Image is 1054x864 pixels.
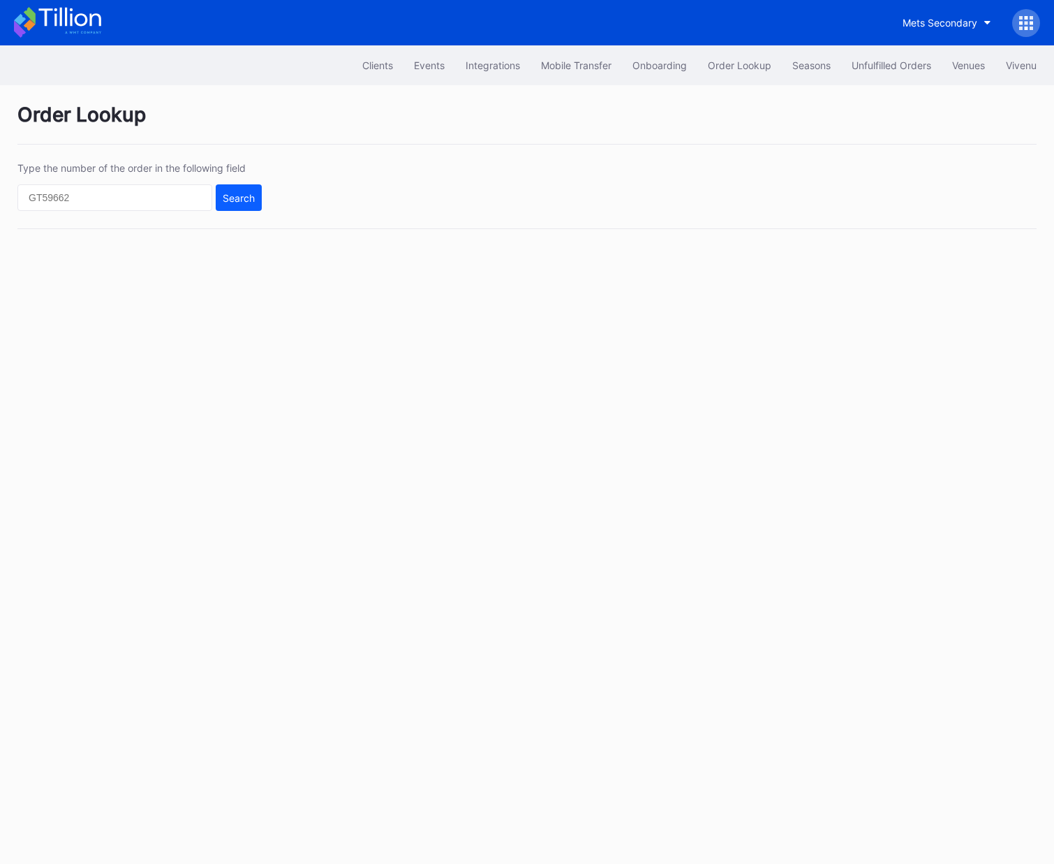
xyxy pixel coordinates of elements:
div: Events [414,59,445,71]
div: Onboarding [632,59,687,71]
button: Unfulfilled Orders [841,52,942,78]
button: Mobile Transfer [530,52,622,78]
div: Search [223,192,255,204]
button: Venues [942,52,995,78]
div: Clients [362,59,393,71]
button: Vivenu [995,52,1047,78]
div: Mets Secondary [903,17,977,29]
button: Search [216,184,262,211]
button: Order Lookup [697,52,782,78]
div: Mobile Transfer [541,59,611,71]
button: Mets Secondary [892,10,1002,36]
button: Seasons [782,52,841,78]
div: Type the number of the order in the following field [17,162,262,174]
div: Order Lookup [17,103,1037,145]
button: Onboarding [622,52,697,78]
input: GT59662 [17,184,212,211]
div: Vivenu [1006,59,1037,71]
div: Unfulfilled Orders [852,59,931,71]
button: Integrations [455,52,530,78]
button: Clients [352,52,403,78]
button: Events [403,52,455,78]
div: Order Lookup [708,59,771,71]
div: Integrations [466,59,520,71]
div: Venues [952,59,985,71]
div: Seasons [792,59,831,71]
